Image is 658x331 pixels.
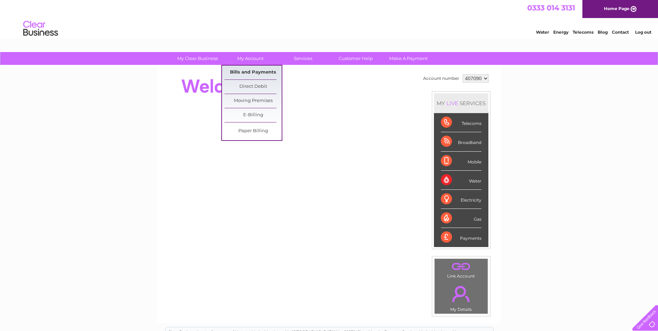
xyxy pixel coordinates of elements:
[224,94,282,108] a: Moving Premises
[527,3,575,12] a: 0333 014 3131
[536,29,549,35] a: Water
[612,29,629,35] a: Contact
[434,280,488,314] td: My Details
[169,52,226,65] a: My Clear Business
[635,29,651,35] a: Log out
[380,52,437,65] a: Make A Payment
[434,258,488,280] td: Link Account
[436,282,486,306] a: .
[441,113,481,132] div: Telecoms
[224,108,282,122] a: E-Billing
[441,171,481,190] div: Water
[441,190,481,209] div: Electricity
[327,52,384,65] a: Customer Help
[573,29,593,35] a: Telecoms
[445,100,460,107] div: LIVE
[274,52,332,65] a: Services
[441,228,481,247] div: Payments
[165,4,493,34] div: Clear Business is a trading name of Verastar Limited (registered in [GEOGRAPHIC_DATA] No. 3667643...
[441,152,481,171] div: Mobile
[441,132,481,151] div: Broadband
[434,93,488,113] div: MY SERVICES
[441,209,481,228] div: Gas
[222,52,279,65] a: My Account
[436,261,486,273] a: .
[224,124,282,138] a: Paper Billing
[224,80,282,94] a: Direct Debit
[224,66,282,79] a: Bills and Payments
[23,18,58,39] img: logo.png
[553,29,569,35] a: Energy
[421,73,461,84] td: Account number
[598,29,608,35] a: Blog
